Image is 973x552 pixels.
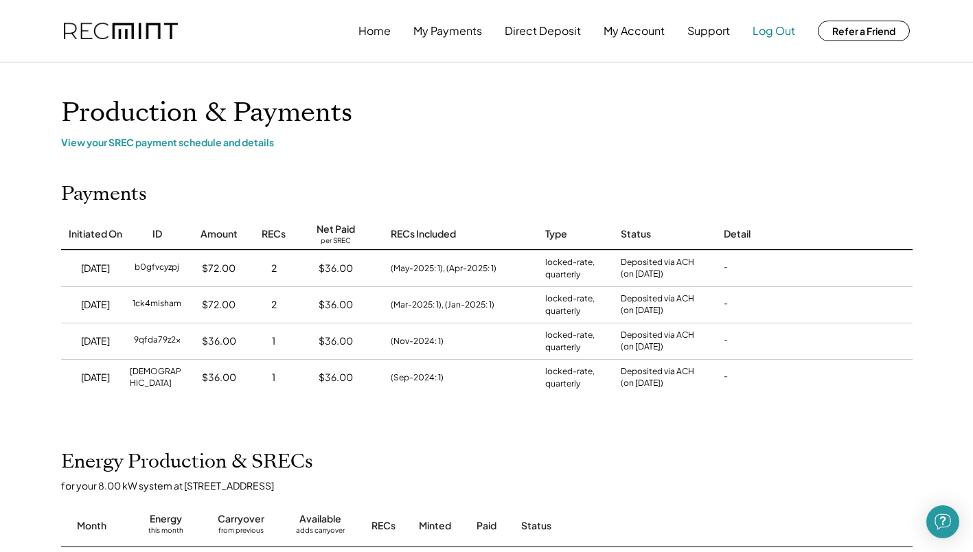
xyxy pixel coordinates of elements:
div: per SREC [321,236,351,246]
div: Net Paid [317,222,355,236]
div: Deposited via ACH (on [DATE]) [621,330,694,353]
div: Available [299,512,341,526]
div: this month [148,526,183,540]
div: Status [521,519,755,533]
div: Status [621,227,651,241]
div: Paid [477,519,496,533]
div: $36.00 [319,262,353,275]
button: Refer a Friend [818,21,910,41]
div: RECs Included [391,227,456,241]
h1: Production & Payments [61,97,913,129]
div: View your SREC payment schedule and details [61,136,913,148]
div: $72.00 [202,262,236,275]
div: 1 [272,334,275,348]
div: Month [77,519,106,533]
h2: Energy Production & SRECs [61,450,313,474]
div: locked-rate, quarterly [545,292,607,317]
div: Deposited via ACH (on [DATE]) [621,257,694,280]
div: Amount [201,227,238,241]
div: - [724,371,728,384]
div: (May-2025: 1), (Apr-2025: 1) [391,262,496,275]
div: [DATE] [81,298,110,312]
div: Carryover [218,512,264,526]
button: Direct Deposit [505,17,581,45]
button: Home [358,17,391,45]
div: - [724,334,728,348]
div: Deposited via ACH (on [DATE]) [621,293,694,317]
h2: Payments [61,183,147,206]
div: Energy [150,512,182,526]
div: for your 8.00 kW system at [STREET_ADDRESS] [61,479,926,492]
button: My Account [604,17,665,45]
div: - [724,262,728,275]
div: Open Intercom Messenger [926,505,959,538]
div: $36.00 [319,298,353,312]
div: 2 [271,298,277,312]
div: [DATE] [81,371,110,384]
div: (Mar-2025: 1), (Jan-2025: 1) [391,299,494,311]
div: adds carryover [296,526,345,540]
div: RECs [262,227,286,241]
button: Support [687,17,730,45]
div: $36.00 [202,334,236,348]
div: Minted [419,519,451,533]
div: Initiated On [69,227,122,241]
div: $72.00 [202,298,236,312]
div: (Nov-2024: 1) [391,335,444,347]
div: Type [545,227,567,241]
div: b0gfvcyzpj [135,262,179,275]
div: [DEMOGRAPHIC_DATA] [130,366,185,389]
button: Log Out [753,17,795,45]
div: - [724,298,728,312]
div: locked-rate, quarterly [545,329,607,354]
div: from previous [218,526,264,540]
div: 1ck4misham [133,298,181,312]
button: My Payments [413,17,482,45]
div: Detail [724,227,751,241]
div: [DATE] [81,262,110,275]
div: $36.00 [319,334,353,348]
div: locked-rate, quarterly [545,256,607,281]
img: recmint-logotype%403x.png [64,23,178,40]
div: 9qfda79z2x [134,334,181,348]
div: RECs [371,519,396,533]
div: (Sep-2024: 1) [391,371,444,384]
div: 2 [271,262,277,275]
div: $36.00 [202,371,236,384]
div: [DATE] [81,334,110,348]
div: ID [152,227,162,241]
div: $36.00 [319,371,353,384]
div: Deposited via ACH (on [DATE]) [621,366,694,389]
div: locked-rate, quarterly [545,365,607,390]
div: 1 [272,371,275,384]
